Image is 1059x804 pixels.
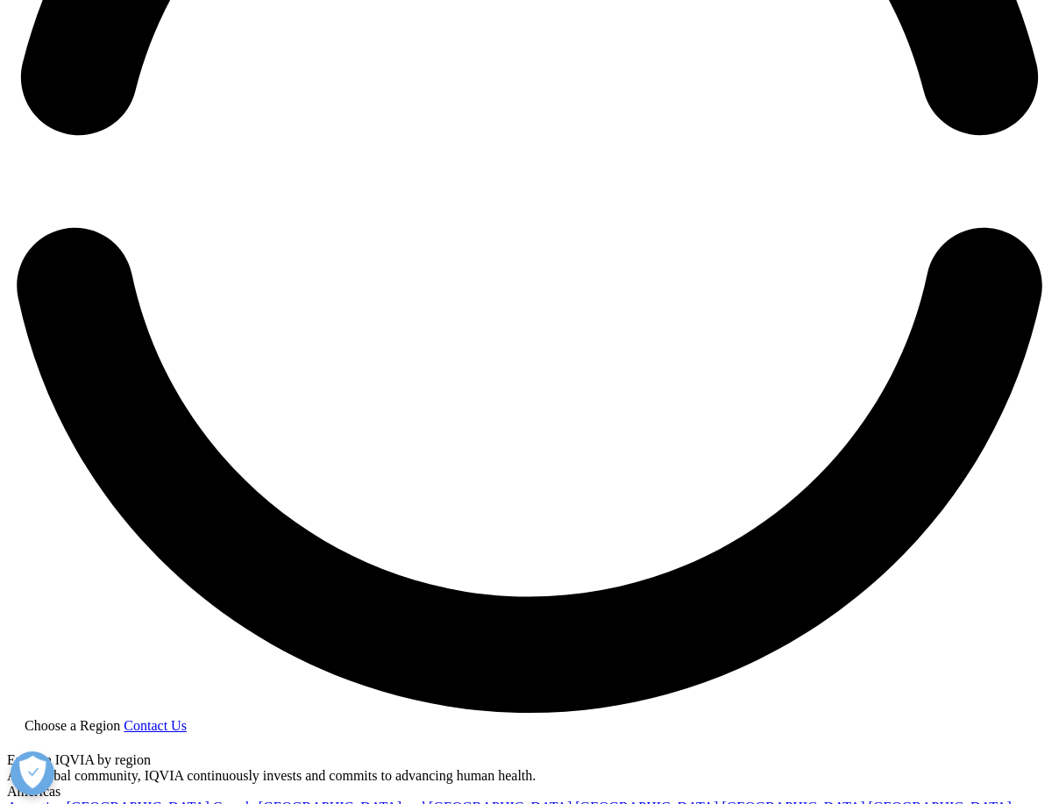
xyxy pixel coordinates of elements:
[124,718,187,733] a: Contact Us
[7,768,1052,784] div: As a global community, IQVIA continuously invests and commits to advancing human health.
[11,751,54,795] button: Abrir preferencias
[7,784,1052,800] div: Americas
[25,718,120,733] span: Choose a Region
[7,752,1052,768] div: Explore IQVIA by region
